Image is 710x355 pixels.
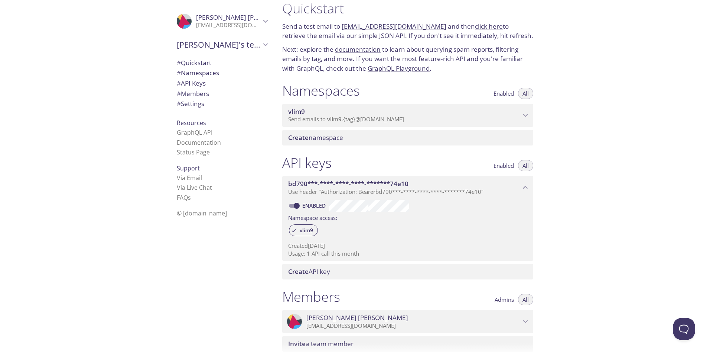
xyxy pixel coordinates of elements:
p: Send a test email to and then to retrieve the email via our simple JSON API. If you don't see it ... [282,22,533,41]
a: Via Live Chat [177,183,212,192]
span: API Keys [177,79,206,87]
span: © [DOMAIN_NAME] [177,209,227,217]
span: s [188,194,191,202]
span: Namespaces [177,68,219,77]
a: GraphQL Playground [368,64,430,73]
p: [EMAIL_ADDRESS][DOMAIN_NAME] [306,322,521,330]
h1: Members [282,288,340,305]
span: vlim9 [327,115,342,123]
span: Create [288,133,309,142]
span: [PERSON_NAME] [PERSON_NAME] [196,13,298,22]
div: Gustav's team [171,35,273,54]
span: [PERSON_NAME] [PERSON_NAME] [306,314,408,322]
a: click here [475,22,503,31]
button: All [518,160,533,171]
span: API key [288,267,330,276]
label: Namespace access: [288,212,337,223]
iframe: Help Scout Beacon - Open [673,318,695,340]
div: vlim9 namespace [282,104,533,127]
div: Gustav Herold [282,310,533,333]
div: Invite a team member [282,336,533,352]
span: Support [177,164,200,172]
a: Status Page [177,148,210,156]
p: Next: explore the to learn about querying spam reports, filtering emails by tag, and more. If you... [282,45,533,73]
a: FAQ [177,194,191,202]
p: Created [DATE] [288,242,527,250]
button: Enabled [489,160,518,171]
span: Quickstart [177,58,211,67]
h1: API keys [282,154,332,171]
a: Via Email [177,174,202,182]
span: Create [288,267,309,276]
a: documentation [335,45,381,54]
span: namespace [288,133,343,142]
a: Documentation [177,138,221,147]
span: # [177,79,181,87]
div: Gustav Herold [171,9,273,33]
span: Resources [177,119,206,127]
div: Create API Key [282,264,533,279]
span: Send emails to . {tag} @[DOMAIN_NAME] [288,115,404,123]
p: Usage: 1 API call this month [288,250,527,258]
a: Enabled [301,202,329,209]
span: # [177,89,181,98]
span: # [177,68,181,77]
div: Namespaces [171,68,273,78]
button: All [518,88,533,99]
div: Members [171,89,273,99]
div: API Keys [171,78,273,89]
div: Create namespace [282,130,533,145]
div: Quickstart [171,58,273,68]
span: # [177,58,181,67]
div: vlim9 [289,224,318,236]
a: GraphQL API [177,128,212,137]
div: Team Settings [171,99,273,109]
span: Members [177,89,209,98]
button: Enabled [489,88,518,99]
span: [PERSON_NAME]'s team [177,39,261,50]
span: Settings [177,99,204,108]
p: [EMAIL_ADDRESS][DOMAIN_NAME] [196,22,261,29]
button: All [518,294,533,305]
span: vlim9 [288,107,305,116]
h1: Namespaces [282,82,360,99]
span: vlim9 [295,227,317,234]
span: # [177,99,181,108]
button: Admins [490,294,518,305]
a: [EMAIL_ADDRESS][DOMAIN_NAME] [342,22,446,31]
